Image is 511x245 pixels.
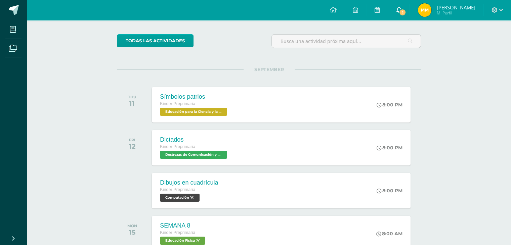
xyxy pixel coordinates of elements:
span: Destrezas de Comunicación y Lenguaje 'A' [160,151,227,159]
div: 8:00 PM [377,102,402,108]
span: [PERSON_NAME] [436,4,475,11]
input: Busca una actividad próxima aquí... [272,35,421,48]
span: Educación para la Ciencia y la Ciudadanía 'A' [160,108,227,116]
span: Educación Física 'A' [160,237,205,245]
div: 8:00 PM [377,188,402,194]
div: SEMANA 8 [160,222,207,229]
div: THU [128,95,136,99]
div: Símbolos patrios [160,93,229,100]
div: MON [127,224,137,228]
span: Kinder Preprimaria [160,187,195,192]
a: todas las Actividades [117,34,194,47]
span: SEPTEMBER [244,66,295,72]
div: 15 [127,228,137,236]
span: 1 [399,9,406,16]
span: Mi Perfil [436,10,475,16]
div: Dibujos en cuadrícula [160,179,218,186]
div: FRI [129,138,135,142]
div: 8:00 PM [377,145,402,151]
span: Kinder Preprimaria [160,230,195,235]
img: 9b8870a00c33ea12cd818e368603c848.png [418,3,431,17]
div: Dictados [160,136,229,143]
span: Kinder Preprimaria [160,101,195,106]
div: 12 [129,142,135,150]
span: Computación 'A' [160,194,200,202]
span: Kinder Preprimaria [160,144,195,149]
div: 11 [128,99,136,107]
div: 8:00 AM [376,231,402,237]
